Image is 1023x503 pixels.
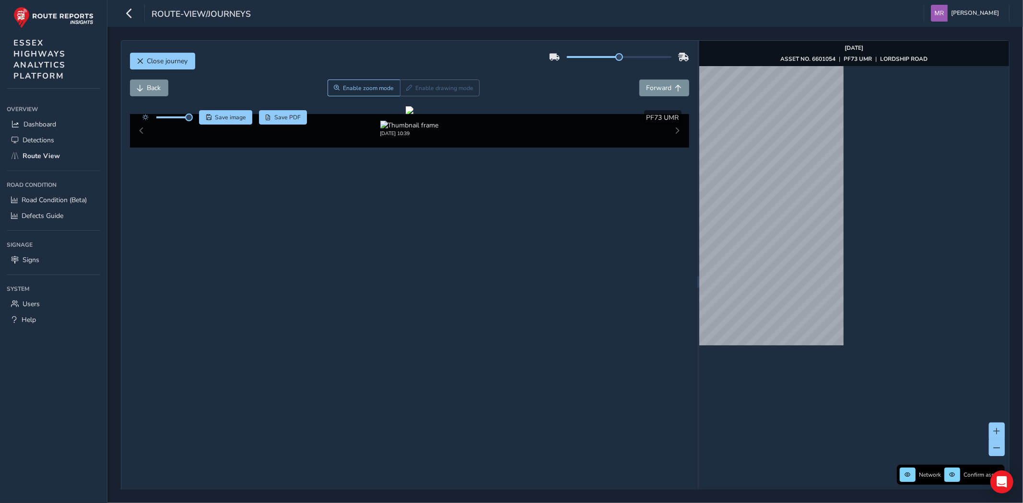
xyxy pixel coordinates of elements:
span: Road Condition (Beta) [22,195,87,205]
a: Help [7,312,100,328]
div: | | [781,55,928,63]
span: Route View [23,151,60,160]
img: diamond-layout [931,5,948,22]
div: [DATE] 10:39 [380,130,439,137]
span: Dashboard [24,120,56,129]
span: [PERSON_NAME] [951,5,999,22]
img: rr logo [13,7,94,28]
div: Signage [7,238,100,252]
button: Close journey [130,53,195,69]
button: Save [199,110,252,125]
a: Route View [7,148,100,164]
span: Close journey [147,57,188,66]
canvas: Map [699,66,844,345]
div: Open Intercom Messenger [990,470,1013,493]
img: Thumbnail frame [380,121,439,130]
span: Detections [23,136,54,145]
a: Users [7,296,100,312]
a: Dashboard [7,116,100,132]
span: Confirm assets [964,471,1002,479]
a: Detections [7,132,100,148]
button: PDF [259,110,307,125]
span: PF73 UMR [647,113,679,122]
div: Road Condition [7,178,100,192]
div: System [7,282,100,296]
span: Help [22,315,36,324]
span: Save image [215,114,246,121]
strong: PF73 UMR [844,55,872,63]
button: Forward [639,80,689,96]
strong: ASSET NO. 6601054 [781,55,836,63]
span: Defects Guide [22,211,63,220]
span: Enable zoom mode [343,84,394,92]
span: Forward [647,83,672,92]
a: Road Condition (Beta) [7,192,100,208]
span: ESSEX HIGHWAYS ANALYTICS PLATFORM [13,37,66,81]
span: Save PDF [274,114,301,121]
span: Network [919,471,941,479]
span: Back [147,83,161,92]
span: Signs [23,255,39,264]
button: [PERSON_NAME] [931,5,1002,22]
span: Users [23,299,40,309]
button: Back [130,80,168,96]
div: Overview [7,102,100,116]
strong: [DATE] [845,44,864,52]
a: Defects Guide [7,208,100,224]
a: Signs [7,252,100,268]
button: Zoom [328,80,400,96]
strong: LORDSHIP ROAD [881,55,928,63]
span: route-view/journeys [152,8,251,22]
